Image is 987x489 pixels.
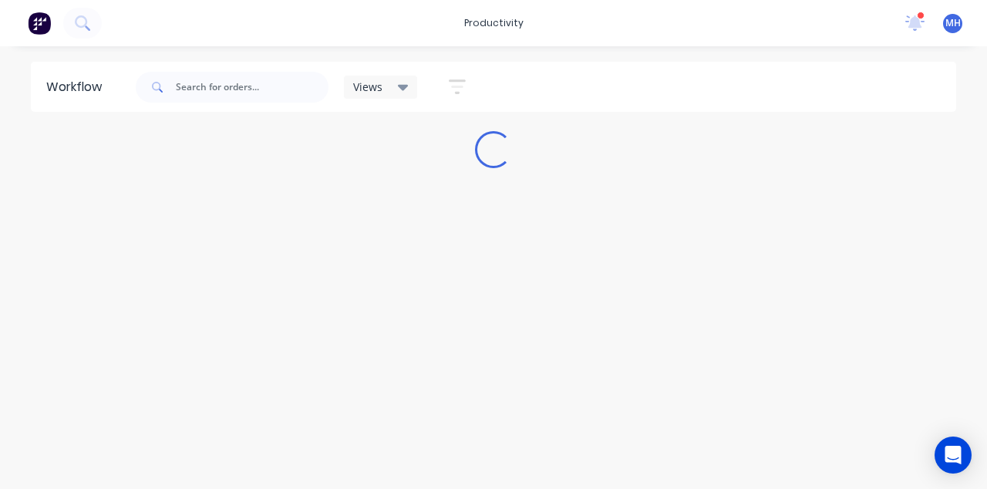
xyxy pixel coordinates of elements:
[935,437,972,474] div: Open Intercom Messenger
[945,16,961,30] span: MH
[46,78,109,96] div: Workflow
[353,79,382,95] span: Views
[456,12,531,35] div: productivity
[28,12,51,35] img: Factory
[176,72,328,103] input: Search for orders...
